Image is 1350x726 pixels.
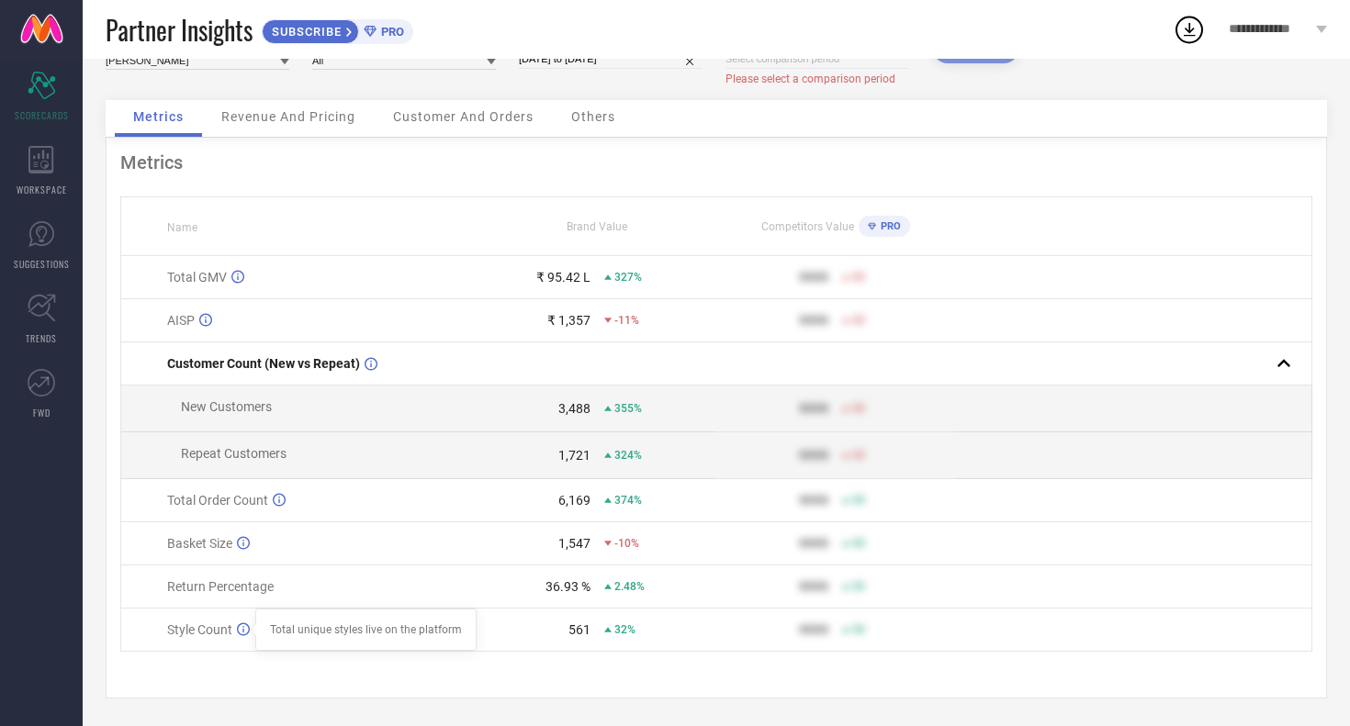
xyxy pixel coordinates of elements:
[15,108,69,122] span: SCORECARDS
[546,579,591,594] div: 36.93 %
[377,25,404,39] span: PRO
[614,494,642,507] span: 374%
[167,536,232,551] span: Basket Size
[614,402,642,415] span: 355%
[852,449,865,462] span: 50
[26,331,57,345] span: TRENDS
[106,11,253,49] span: Partner Insights
[167,622,232,637] span: Style Count
[270,623,462,636] div: Total unique styles live on the platform
[181,399,272,414] span: New Customers
[558,536,591,551] div: 1,547
[167,356,360,371] span: Customer Count (New vs Repeat)
[167,579,274,594] span: Return Percentage
[876,220,901,232] span: PRO
[263,25,346,39] span: SUBSCRIBE
[852,402,865,415] span: 50
[568,622,591,637] div: 561
[852,271,865,284] span: 50
[799,579,828,594] div: 9999
[167,313,195,328] span: AISP
[614,580,645,593] span: 2.48%
[799,401,828,416] div: 9999
[614,314,639,327] span: -11%
[614,623,636,636] span: 32%
[14,257,70,271] span: SUGGESTIONS
[262,15,413,44] a: SUBSCRIBEPRO
[567,220,627,233] span: Brand Value
[167,221,197,234] span: Name
[571,109,615,124] span: Others
[799,622,828,637] div: 9999
[221,109,355,124] span: Revenue And Pricing
[33,406,51,419] span: FWD
[726,73,895,85] span: Please select a comparison period
[558,401,591,416] div: 3,488
[17,183,67,196] span: WORKSPACE
[799,270,828,285] div: 9999
[852,580,865,593] span: 50
[761,220,854,233] span: Competitors Value
[852,314,865,327] span: 50
[558,493,591,508] div: 6,169
[799,493,828,508] div: 9999
[167,270,227,285] span: Total GMV
[852,494,865,507] span: 50
[120,151,1312,173] div: Metrics
[614,271,642,284] span: 327%
[181,446,287,461] span: Repeat Customers
[133,109,184,124] span: Metrics
[547,313,591,328] div: ₹ 1,357
[167,493,268,508] span: Total Order Count
[1173,13,1206,46] div: Open download list
[799,536,828,551] div: 9999
[852,537,865,550] span: 50
[393,109,534,124] span: Customer And Orders
[614,537,639,550] span: -10%
[614,449,642,462] span: 324%
[536,270,591,285] div: ₹ 95.42 L
[519,50,703,69] input: Select date range
[852,623,865,636] span: 50
[799,448,828,463] div: 9999
[726,50,909,69] input: Select comparison period
[799,313,828,328] div: 9999
[558,448,591,463] div: 1,721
